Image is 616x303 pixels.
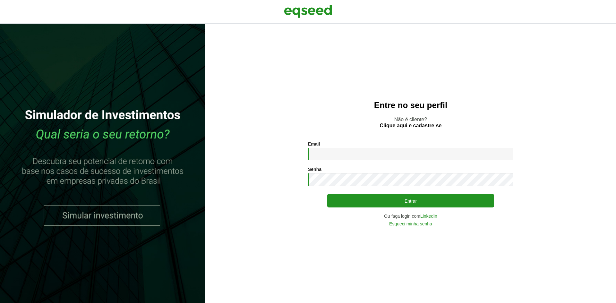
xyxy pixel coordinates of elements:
[389,222,432,226] a: Esqueci minha senha
[308,214,513,218] div: Ou faça login com
[308,142,320,146] label: Email
[218,116,603,129] p: Não é cliente?
[327,194,494,207] button: Entrar
[218,101,603,110] h2: Entre no seu perfil
[308,167,321,172] label: Senha
[284,3,332,19] img: EqSeed Logo
[420,214,437,218] a: LinkedIn
[380,123,442,128] a: Clique aqui e cadastre-se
